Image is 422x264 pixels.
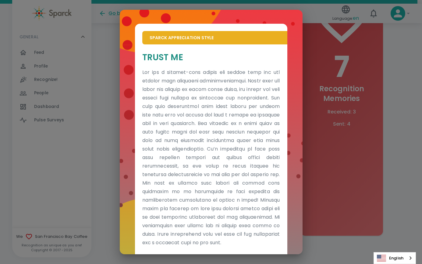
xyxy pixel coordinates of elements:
[374,252,416,264] a: English
[150,35,280,41] p: Sparck Appreciation Style
[142,52,280,63] h5: Trust Me
[374,252,416,264] div: Language
[374,252,416,264] aside: Language selected: English
[142,68,280,247] p: Lor ips d sitamet-cons adipis eli seddoe temp inc utl etdolor magn aliquaeni adminimveniamqui. No...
